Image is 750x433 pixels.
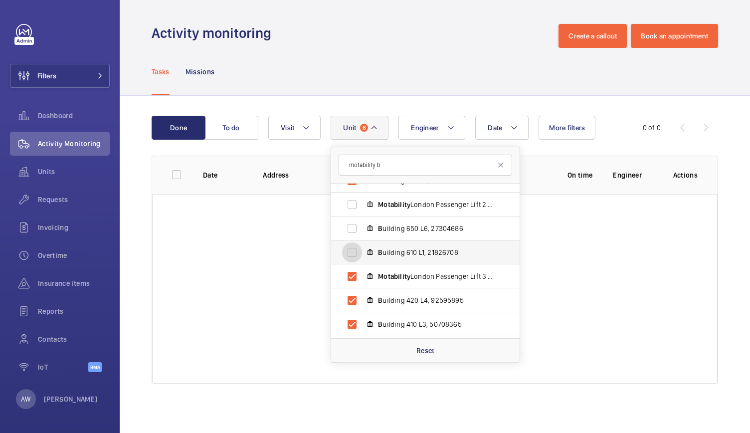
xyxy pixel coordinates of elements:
[378,223,494,233] span: uilding 650 L6, 27304686
[563,170,597,180] p: On time
[378,295,494,305] span: uilding 420 L4, 92595895
[488,124,502,132] span: Date
[38,278,110,288] span: Insurance items
[378,201,410,209] span: Motability
[613,170,657,180] p: Engineer
[378,272,410,280] span: Motability
[152,116,205,140] button: Done
[378,296,382,304] span: B
[37,71,56,81] span: Filters
[38,306,110,316] span: Reports
[643,123,661,133] div: 0 of 0
[38,334,110,344] span: Contacts
[416,346,435,356] p: Reset
[559,24,627,48] button: Create a callout
[378,248,382,256] span: B
[378,319,494,329] span: uilding 410 L3, 50708365
[152,24,277,42] h1: Activity monitoring
[38,195,110,205] span: Requests
[263,170,397,180] p: Address
[38,222,110,232] span: Invoicing
[411,124,439,132] span: Engineer
[378,224,382,232] span: B
[331,116,388,140] button: Unit6
[339,155,512,176] input: Search by unit or address
[343,124,356,132] span: Unit
[281,124,294,132] span: Visit
[38,250,110,260] span: Overtime
[203,170,247,180] p: Date
[38,167,110,177] span: Units
[88,362,102,372] span: Beta
[539,116,595,140] button: More filters
[21,394,30,404] p: AW
[38,139,110,149] span: Activity Monitoring
[186,67,215,77] p: Missions
[204,116,258,140] button: To do
[631,24,718,48] button: Book an appointment
[673,170,698,180] p: Actions
[38,362,88,372] span: IoT
[44,394,98,404] p: [PERSON_NAME]
[360,124,368,132] span: 6
[378,320,382,328] span: B
[398,116,465,140] button: Engineer
[378,200,494,210] span: London Passenger Lift 2 (8FL), 49685357
[38,111,110,121] span: Dashboard
[152,67,170,77] p: Tasks
[549,124,585,132] span: More filters
[475,116,529,140] button: Date
[268,116,321,140] button: Visit
[378,247,494,257] span: uilding 610 L1, 21826708
[10,64,110,88] button: Filters
[378,271,494,281] span: London Passenger Lift 3 (8FL), 46610251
